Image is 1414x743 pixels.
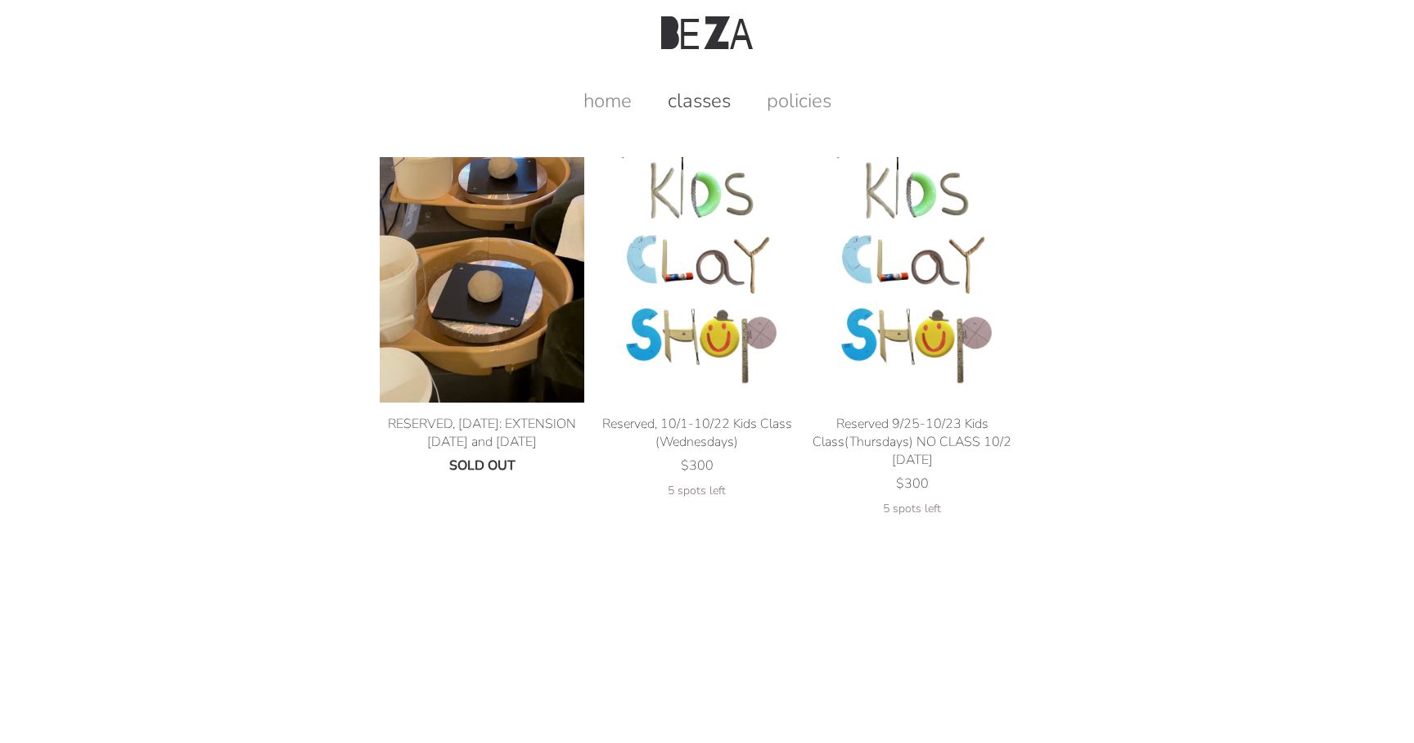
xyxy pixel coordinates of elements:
[750,88,848,114] a: policies
[651,88,747,114] a: classes
[380,272,584,474] a: RESERVED, TUESDAY: EXTENSION August 19 and 26 product photo RESERVED, [DATE]: EXTENSION [DATE] an...
[810,501,1015,516] div: 5 spots left
[595,415,799,451] div: Reserved, 10/1-10/22 Kids Class (Wednesdays)
[595,483,799,498] div: 5 spots left
[380,415,584,451] div: RESERVED, [DATE]: EXTENSION [DATE] and [DATE]
[810,157,1015,403] img: Reserved 9/25-10/23 Kids Class(Thursdays) NO CLASS 10/2 YOM KIPPUR product photo
[595,157,799,403] img: Reserved, 10/1-10/22 Kids Class (Wednesdays) product photo
[595,272,799,498] a: Reserved, 10/1-10/22 Kids Class (Wednesdays) product photo Reserved, 10/1-10/22 Kids Class (Wedne...
[449,457,516,475] span: SOLD OUT
[810,475,1015,493] div: $300
[810,415,1015,469] div: Reserved 9/25-10/23 Kids Class(Thursdays) NO CLASS 10/2 [DATE]
[810,272,1015,516] a: Reserved 9/25-10/23 Kids Class(Thursdays) NO CLASS 10/2 YOM KIPPUR product photo Reserved 9/25-10...
[661,16,753,49] img: Beza Studio Logo
[595,457,799,475] div: $300
[380,157,584,403] img: RESERVED, TUESDAY: EXTENSION August 19 and 26 product photo
[567,88,648,114] a: home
